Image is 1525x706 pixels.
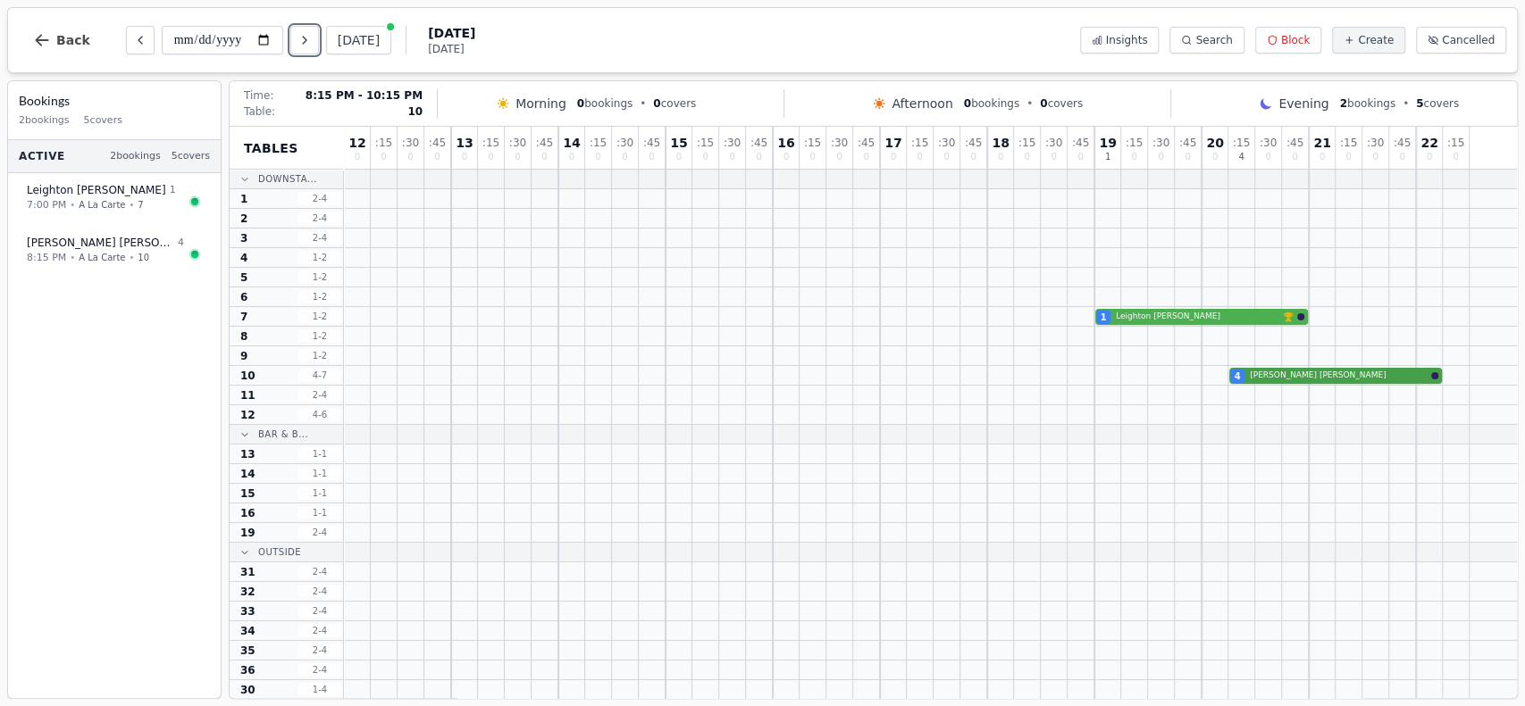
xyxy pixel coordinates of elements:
[892,95,952,112] span: Afternoon
[836,153,842,162] span: 0
[27,236,174,250] span: [PERSON_NAME] [PERSON_NAME]
[1340,137,1357,148] span: : 15
[509,137,526,148] span: : 30
[643,137,660,148] span: : 45
[129,198,134,212] span: •
[488,153,493,162] span: 0
[577,96,633,111] span: bookings
[1453,153,1458,162] span: 0
[240,506,256,520] span: 16
[884,137,901,149] span: 17
[240,310,247,324] span: 7
[298,231,341,245] span: 2 - 4
[1072,137,1089,148] span: : 45
[240,192,247,206] span: 1
[298,467,341,480] span: 1 - 1
[298,447,341,461] span: 1 - 1
[298,369,341,382] span: 4 - 7
[1233,137,1250,148] span: : 15
[858,137,875,148] span: : 45
[1416,97,1423,110] span: 5
[240,270,247,285] span: 5
[1403,96,1409,111] span: •
[1126,137,1143,148] span: : 15
[1292,153,1297,162] span: 0
[616,137,633,148] span: : 30
[170,183,176,198] span: 1
[240,644,256,658] span: 35
[670,137,687,149] span: 15
[911,137,928,148] span: : 15
[1080,27,1160,54] button: Insights
[515,95,566,112] span: Morning
[863,153,868,162] span: 0
[783,153,789,162] span: 0
[298,604,341,618] span: 2 - 4
[965,137,982,148] span: : 45
[298,212,341,225] span: 2 - 4
[804,137,821,148] span: : 15
[938,137,955,148] span: : 30
[244,104,275,119] span: Table:
[1255,27,1321,54] button: Block
[1416,96,1459,111] span: covers
[777,137,794,149] span: 16
[15,226,214,275] button: [PERSON_NAME] [PERSON_NAME]48:15 PM•A La Carte•10
[258,172,317,186] span: Downsta...
[1447,137,1464,148] span: : 15
[456,137,473,149] span: 13
[240,467,256,481] span: 14
[70,251,75,264] span: •
[595,153,600,162] span: 0
[355,153,360,162] span: 0
[1024,153,1029,162] span: 0
[1106,33,1148,47] span: Insights
[964,97,971,110] span: 0
[306,88,423,103] span: 8:15 PM - 10:15 PM
[27,183,166,197] span: Leighton [PERSON_NAME]
[1152,137,1169,148] span: : 30
[1339,97,1346,110] span: 2
[1051,153,1056,162] span: 0
[326,26,391,54] button: [DATE]
[809,153,815,162] span: 0
[19,92,210,110] h3: Bookings
[240,212,247,226] span: 2
[1367,137,1384,148] span: : 30
[1040,96,1083,111] span: covers
[138,251,149,264] span: 10
[1238,153,1244,162] span: 4
[298,683,341,696] span: 1 - 4
[240,624,256,638] span: 34
[298,290,341,303] span: 1 - 2
[1339,96,1395,111] span: bookings
[240,369,256,383] span: 10
[240,231,247,245] span: 3
[298,486,341,500] span: 1 - 1
[964,96,1019,111] span: bookings
[70,198,75,212] span: •
[1416,27,1506,54] button: Cancelled
[258,428,308,441] span: Bar & B...
[110,149,161,164] span: 2 bookings
[1358,33,1394,47] span: Create
[258,545,301,559] span: Outside
[756,153,761,162] span: 0
[1206,137,1223,149] span: 20
[569,153,574,162] span: 0
[27,251,66,266] span: 8:15 PM
[298,349,341,362] span: 1 - 2
[240,388,256,403] span: 11
[240,526,256,540] span: 19
[1212,153,1218,162] span: 0
[244,88,273,103] span: Time:
[298,506,341,519] span: 1 - 1
[240,585,256,599] span: 32
[298,585,341,598] span: 2 - 4
[240,447,256,461] span: 13
[1278,95,1328,112] span: Evening
[622,153,627,162] span: 0
[79,251,125,264] span: A La Carte
[298,388,341,402] span: 2 - 4
[1265,153,1270,162] span: 0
